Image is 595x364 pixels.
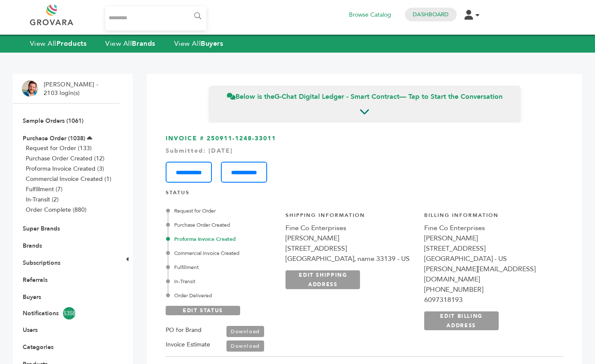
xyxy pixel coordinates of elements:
[424,295,554,305] div: 6097318193
[26,195,59,204] a: In-Transit (2)
[23,276,48,284] a: Referrals
[413,11,449,18] a: Dashboard
[424,284,554,295] div: [PHONE_NUMBER]
[424,243,554,254] div: [STREET_ADDRESS]
[132,39,155,48] strong: Brands
[424,264,554,284] div: [PERSON_NAME][EMAIL_ADDRESS][DOMAIN_NAME]
[105,6,207,30] input: Search...
[168,235,276,243] div: Proforma Invoice Created
[23,242,42,250] a: Brands
[44,80,100,97] li: [PERSON_NAME] - 2103 login(s)
[168,263,276,271] div: Fulfillment
[168,278,276,285] div: In-Transit
[23,343,54,351] a: Categories
[286,223,415,233] div: Fine Co Enterprises
[26,206,86,214] a: Order Complete (880)
[226,340,264,352] a: Download
[105,39,155,48] a: View AllBrands
[227,92,503,101] span: Below is the — Tap to Start the Conversation
[166,306,240,315] a: EDIT STATUS
[26,154,104,163] a: Purchase Order Created (12)
[23,326,38,334] a: Users
[286,233,415,243] div: [PERSON_NAME]
[201,39,223,48] strong: Buyers
[349,10,391,20] a: Browse Catalog
[286,243,415,254] div: [STREET_ADDRESS]
[23,259,60,267] a: Subscriptions
[23,225,60,233] a: Super Brands
[424,254,554,264] div: [GEOGRAPHIC_DATA] - US
[26,165,104,173] a: Proforma Invoice Created (3)
[168,207,276,215] div: Request for Order
[274,92,399,101] strong: G-Chat Digital Ledger - Smart Contract
[168,221,276,229] div: Purchase Order Created
[424,223,554,233] div: Fine Co Enterprises
[26,144,92,152] a: Request for Order (133)
[23,307,110,320] a: Notifications5358
[168,292,276,299] div: Order Delivered
[166,340,210,350] label: Invoice Estimate
[424,233,554,243] div: [PERSON_NAME]
[424,311,499,330] a: EDIT BILLING ADDRESS
[23,117,83,125] a: Sample Orders (1061)
[174,39,223,48] a: View AllBuyers
[166,147,563,155] div: Submitted: [DATE]
[286,254,415,264] div: [GEOGRAPHIC_DATA], name 33139 - US
[166,325,202,335] label: PO for Brand
[424,212,554,223] h4: Billing Information
[26,175,111,183] a: Commercial Invoice Created (1)
[63,307,75,320] span: 5358
[286,270,360,289] a: EDIT SHIPPING ADDRESS
[30,39,87,48] a: View AllProducts
[168,249,276,257] div: Commercial Invoice Created
[23,134,85,142] a: Purchase Order (1038)
[166,134,563,183] h3: INVOICE # 250911-1248-33011
[26,185,62,193] a: Fulfillment (7)
[286,212,415,223] h4: Shipping Information
[166,189,563,201] h4: STATUS
[226,326,264,337] a: Download
[23,293,41,301] a: Buyers
[57,39,86,48] strong: Products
